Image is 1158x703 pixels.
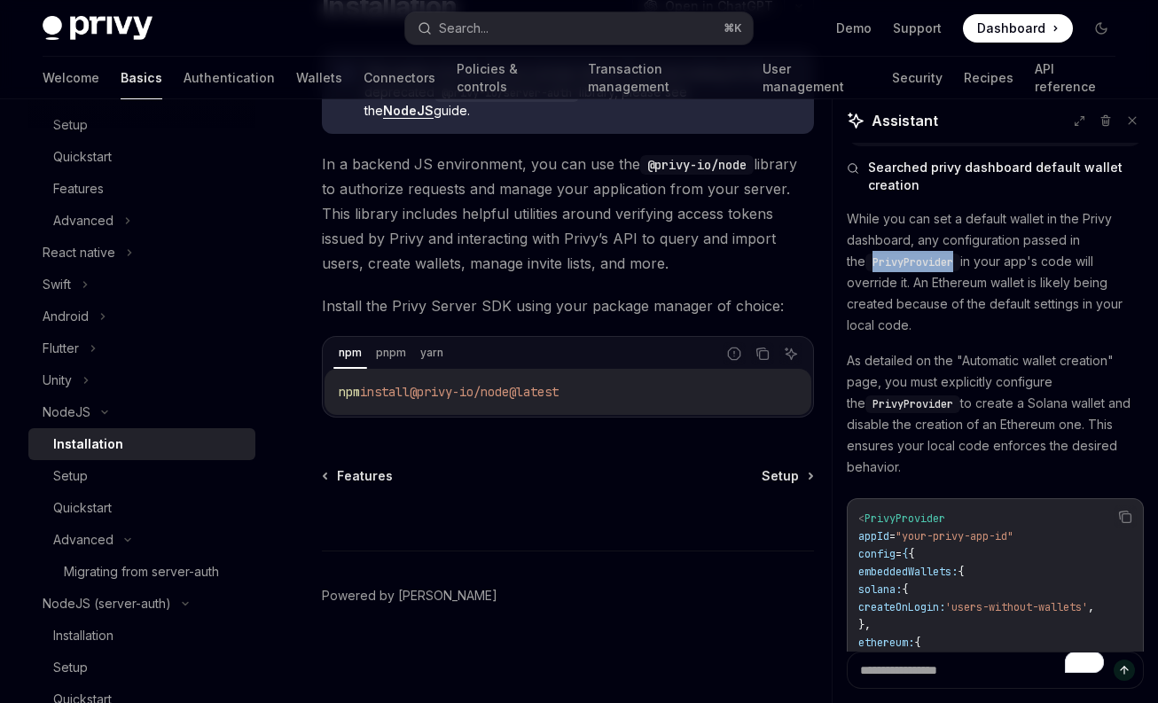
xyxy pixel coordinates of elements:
[333,342,367,363] div: npm
[762,467,812,485] a: Setup
[588,57,740,99] a: Transaction management
[836,20,872,37] a: Demo
[914,636,920,650] span: {
[892,57,943,99] a: Security
[1114,505,1137,528] button: Copy the contents from the code block
[872,110,938,131] span: Assistant
[963,14,1073,43] a: Dashboard
[53,178,104,199] div: Features
[847,652,1144,689] textarea: To enrich screen reader interactions, please activate Accessibility in Grammarly extension settings
[896,529,1013,543] span: "your-privy-app-id"
[958,565,964,579] span: {
[43,370,72,391] div: Unity
[945,600,1088,614] span: 'users-without-wallets'
[763,57,871,99] a: User management
[893,20,942,37] a: Support
[43,593,171,614] div: NodeJS (server-auth)
[858,600,945,614] span: createOnLogin:
[1087,14,1115,43] button: Toggle dark mode
[43,16,153,41] img: dark logo
[902,582,908,597] span: {
[53,657,88,678] div: Setup
[872,397,953,411] span: PrivyProvider
[723,342,746,365] button: Report incorrect code
[751,342,774,365] button: Copy the contents from the code block
[296,57,342,99] a: Wallets
[858,547,896,561] span: config
[28,556,255,588] a: Migrating from server-auth
[53,497,112,519] div: Quickstart
[896,547,902,561] span: =
[53,434,123,455] div: Installation
[53,625,113,646] div: Installation
[43,306,89,327] div: Android
[322,587,497,605] a: Powered by [PERSON_NAME]
[28,428,255,460] a: Installation
[28,492,255,524] a: Quickstart
[872,255,953,269] span: PrivyProvider
[184,57,275,99] a: Authentication
[858,512,865,526] span: <
[858,565,958,579] span: embeddedWallets:
[43,274,71,295] div: Swift
[889,529,896,543] span: =
[858,636,914,650] span: ethereum:
[43,338,79,359] div: Flutter
[324,467,393,485] a: Features
[43,402,90,423] div: NodeJS
[371,342,411,363] div: pnpm
[383,103,434,119] a: NodeJS
[858,529,889,543] span: appId
[53,465,88,487] div: Setup
[1114,660,1135,681] button: Send message
[28,141,255,173] a: Quickstart
[457,57,567,99] a: Policies & controls
[28,652,255,683] a: Setup
[364,57,435,99] a: Connectors
[28,620,255,652] a: Installation
[405,12,754,44] button: Search...⌘K
[339,384,360,400] span: npm
[322,152,814,276] span: In a backend JS environment, you can use the library to authorize requests and manage your applic...
[337,467,393,485] span: Features
[908,547,914,561] span: {
[43,57,99,99] a: Welcome
[868,159,1144,194] span: Searched privy dashboard default wallet creation
[322,293,814,318] span: Install the Privy Server SDK using your package manager of choice:
[858,582,902,597] span: solana:
[439,18,489,39] div: Search...
[1088,600,1094,614] span: ,
[847,350,1144,478] p: As detailed on the "Automatic wallet creation" page, you must explicitly configure the to create ...
[724,21,742,35] span: ⌘ K
[28,460,255,492] a: Setup
[53,210,113,231] div: Advanced
[640,155,754,175] code: @privy-io/node
[410,384,559,400] span: @privy-io/node@latest
[779,342,802,365] button: Ask AI
[762,467,799,485] span: Setup
[43,242,115,263] div: React native
[121,57,162,99] a: Basics
[415,342,449,363] div: yarn
[847,159,1144,194] button: Searched privy dashboard default wallet creation
[964,57,1013,99] a: Recipes
[360,384,410,400] span: install
[865,512,945,526] span: PrivyProvider
[28,173,255,205] a: Features
[858,618,871,632] span: },
[64,561,219,582] div: Migrating from server-auth
[53,529,113,551] div: Advanced
[847,208,1144,336] p: While you can set a default wallet in the Privy dashboard, any configuration passed in the in you...
[1035,57,1115,99] a: API reference
[53,146,112,168] div: Quickstart
[902,547,908,561] span: {
[977,20,1045,37] span: Dashboard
